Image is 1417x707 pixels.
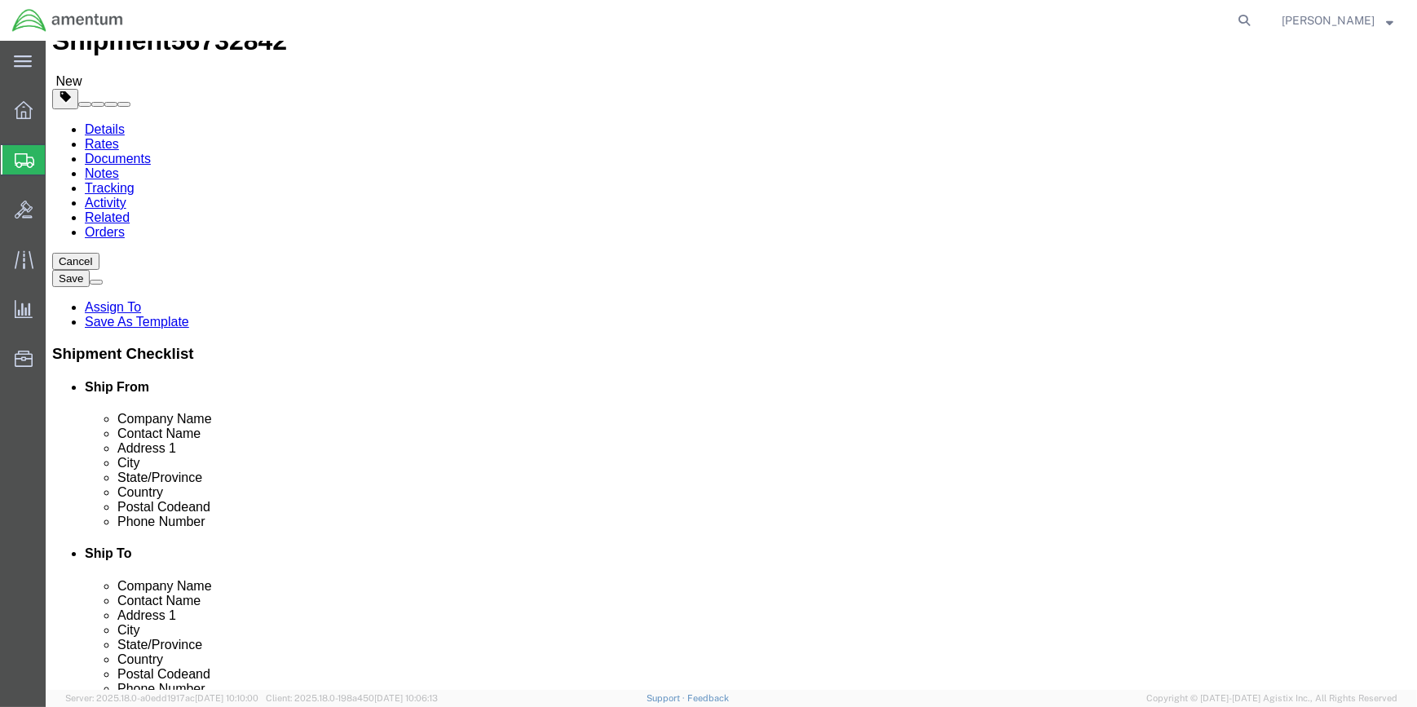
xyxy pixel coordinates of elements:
[266,693,438,703] span: Client: 2025.18.0-198a450
[647,693,687,703] a: Support
[65,693,258,703] span: Server: 2025.18.0-a0edd1917ac
[1281,11,1394,30] button: [PERSON_NAME]
[374,693,438,703] span: [DATE] 10:06:13
[11,8,124,33] img: logo
[1146,692,1397,705] span: Copyright © [DATE]-[DATE] Agistix Inc., All Rights Reserved
[195,693,258,703] span: [DATE] 10:10:00
[46,41,1417,690] iframe: FS Legacy Container
[687,693,729,703] a: Feedback
[1282,11,1375,29] span: Donald Frederiksen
